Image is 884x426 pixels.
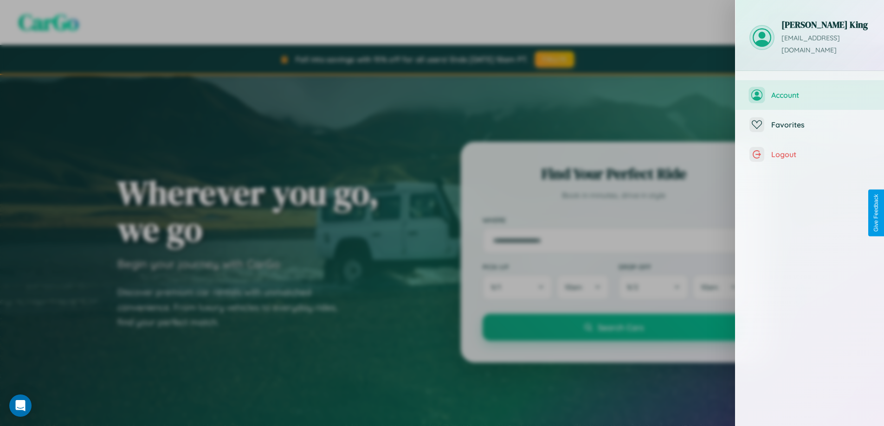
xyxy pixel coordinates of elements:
span: Account [771,90,870,100]
span: Logout [771,150,870,159]
div: Give Feedback [873,194,879,232]
span: Favorites [771,120,870,129]
h3: [PERSON_NAME] King [781,19,870,31]
button: Logout [736,140,884,169]
button: Favorites [736,110,884,140]
button: Account [736,80,884,110]
div: Open Intercom Messenger [9,394,32,417]
p: [EMAIL_ADDRESS][DOMAIN_NAME] [781,32,870,57]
